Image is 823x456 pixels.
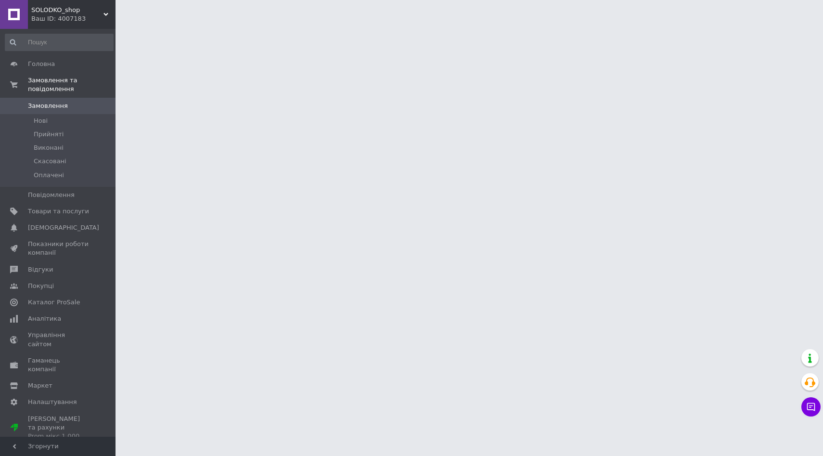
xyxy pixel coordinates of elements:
[34,171,64,180] span: Оплачені
[28,415,89,441] span: [PERSON_NAME] та рахунки
[28,102,68,110] span: Замовлення
[34,117,48,125] span: Нові
[28,314,61,323] span: Аналітика
[28,191,75,199] span: Повідомлення
[5,34,114,51] input: Пошук
[31,14,116,23] div: Ваш ID: 4007183
[34,130,64,139] span: Прийняті
[28,356,89,374] span: Гаманець компанії
[34,157,66,166] span: Скасовані
[28,381,52,390] span: Маркет
[801,397,821,417] button: Чат з покупцем
[31,6,103,14] span: SOLODKO_shop
[28,76,116,93] span: Замовлення та повідомлення
[28,331,89,348] span: Управління сайтом
[28,432,89,441] div: Prom мікс 1 000
[28,265,53,274] span: Відгуки
[28,240,89,257] span: Показники роботи компанії
[28,282,54,290] span: Покупці
[34,143,64,152] span: Виконані
[28,223,99,232] span: [DEMOGRAPHIC_DATA]
[28,60,55,68] span: Головна
[28,398,77,406] span: Налаштування
[28,298,80,307] span: Каталог ProSale
[28,207,89,216] span: Товари та послуги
